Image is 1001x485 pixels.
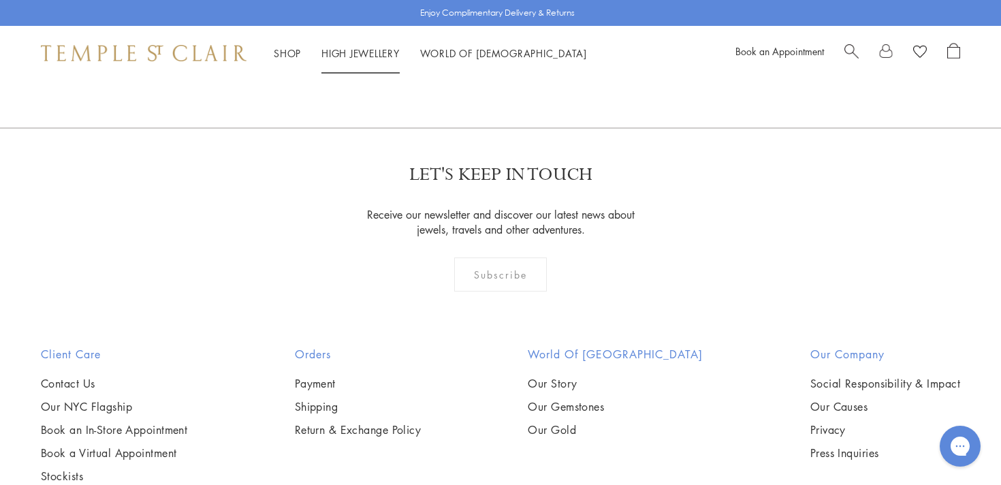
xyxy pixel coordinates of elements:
[420,46,587,60] a: World of [DEMOGRAPHIC_DATA]World of [DEMOGRAPHIC_DATA]
[41,346,187,362] h2: Client Care
[454,257,547,292] div: Subscribe
[947,43,960,63] a: Open Shopping Bag
[409,163,592,187] p: LET'S KEEP IN TOUCH
[274,46,301,60] a: ShopShop
[295,399,422,414] a: Shipping
[810,346,960,362] h2: Our Company
[321,46,400,60] a: High JewelleryHigh Jewellery
[933,421,987,471] iframe: Gorgias live chat messenger
[810,445,960,460] a: Press Inquiries
[295,422,422,437] a: Return & Exchange Policy
[528,346,703,362] h2: World of [GEOGRAPHIC_DATA]
[274,45,587,62] nav: Main navigation
[41,45,247,61] img: Temple St. Clair
[41,422,187,437] a: Book an In-Store Appointment
[810,422,960,437] a: Privacy
[810,376,960,391] a: Social Responsibility & Impact
[295,346,422,362] h2: Orders
[41,376,187,391] a: Contact Us
[295,376,422,391] a: Payment
[913,43,927,63] a: View Wishlist
[528,376,703,391] a: Our Story
[41,469,187,484] a: Stockists
[528,399,703,414] a: Our Gemstones
[41,445,187,460] a: Book a Virtual Appointment
[735,44,824,58] a: Book an Appointment
[41,399,187,414] a: Our NYC Flagship
[528,422,703,437] a: Our Gold
[844,43,859,63] a: Search
[420,6,575,20] p: Enjoy Complimentary Delivery & Returns
[810,399,960,414] a: Our Causes
[363,207,639,237] p: Receive our newsletter and discover our latest news about jewels, travels and other adventures.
